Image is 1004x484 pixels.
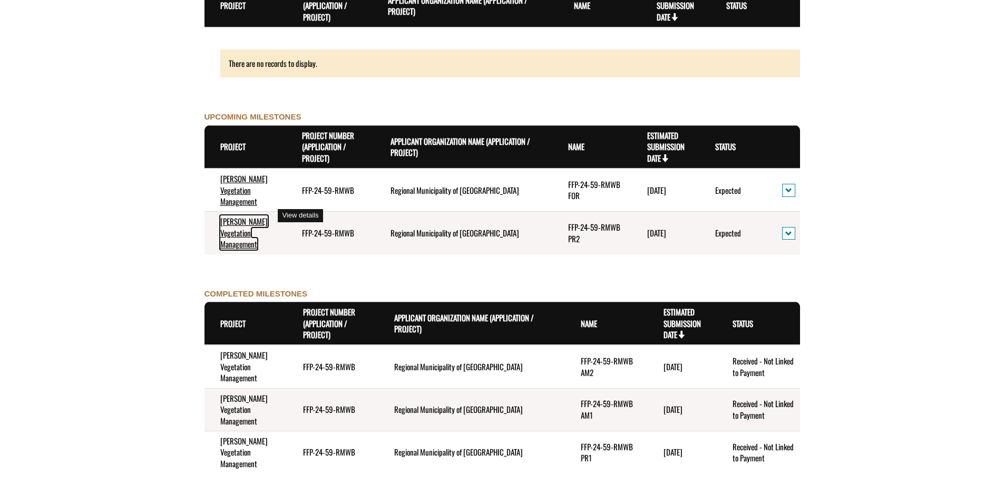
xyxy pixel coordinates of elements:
a: Name [568,141,584,152]
td: FFP-24-59-RMWB AM1 [565,388,648,431]
time: [DATE] [664,403,683,415]
td: Conklin Vegetation Management [204,212,286,254]
th: Actions [766,125,800,169]
button: action menu [782,184,795,197]
td: Regional Municipality of Wood Buffalo [378,345,565,388]
a: Applicant Organization Name (Application / Project) [391,135,530,158]
td: 3/3/2025 [648,431,717,473]
td: action menu [766,212,800,254]
a: Estimated Submission Date [647,130,685,164]
a: Project [220,141,246,152]
td: Conklin Vegetation Management [204,388,287,431]
time: [DATE] [664,446,683,458]
td: Regional Municipality of Wood Buffalo [375,169,552,212]
a: Status [715,141,736,152]
div: View details [278,209,323,222]
td: 2/28/2026 [631,169,699,212]
div: --- [3,84,11,95]
td: Conklin Vegetation Management [204,169,286,212]
a: Estimated Submission Date [664,306,701,340]
td: Conklin Vegetation Management [204,345,287,388]
label: Final Reporting Template File [3,36,84,47]
td: FFP-24-59-RMWB [287,345,378,388]
time: [DATE] [647,227,666,239]
td: Regional Municipality of Wood Buffalo [375,212,552,254]
div: There are no records to display. [220,50,800,77]
label: File field for users to download amendment request template [3,72,62,83]
td: FFP-24-59-RMWB PR1 [565,431,648,473]
td: Expected [699,212,766,254]
a: [PERSON_NAME] Vegetation Management [220,215,268,250]
a: [PERSON_NAME] Vegetation Management [220,173,268,207]
time: [DATE] [664,361,683,372]
a: Status [733,318,753,329]
a: Name [581,318,597,329]
td: Conklin Vegetation Management [204,431,287,473]
td: Received - Not Linked to Payment [717,388,800,431]
td: Expected [699,169,766,212]
label: UPCOMING MILESTONES [204,111,301,122]
td: Regional Municipality of Wood Buffalo [378,431,565,473]
td: FFP-24-59-RMWB [287,431,378,473]
time: [DATE] [647,184,666,196]
td: FFP-24-59-RMWB [287,388,378,431]
label: COMPLETED MILESTONES [204,288,308,299]
div: --- [3,48,11,60]
a: Applicant Organization Name (Application / Project) [394,312,534,334]
td: 5/31/2025 [648,345,717,388]
td: FFP-24-59-RMWB [286,212,375,254]
a: Project Number (Application / Project) [303,306,355,340]
td: 3/10/2025 [648,388,717,431]
td: FFP-24-59-RMWB PR2 [552,212,631,254]
td: action menu [766,169,800,212]
div: --- [3,13,11,24]
a: Project [220,318,246,329]
td: FFP-24-59-RMWB AM2 [565,345,648,388]
td: Received - Not Linked to Payment [717,345,800,388]
td: 10/31/2025 [631,212,699,254]
td: FFP-24-59-RMWB [286,169,375,212]
button: action menu [782,227,795,240]
td: Regional Municipality of Wood Buffalo [378,388,565,431]
div: There are no records to display. [204,50,800,77]
td: FFP-24-59-RMWB FOR [552,169,631,212]
a: Project Number (Application / Project) [302,130,354,164]
td: Received - Not Linked to Payment [717,431,800,473]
